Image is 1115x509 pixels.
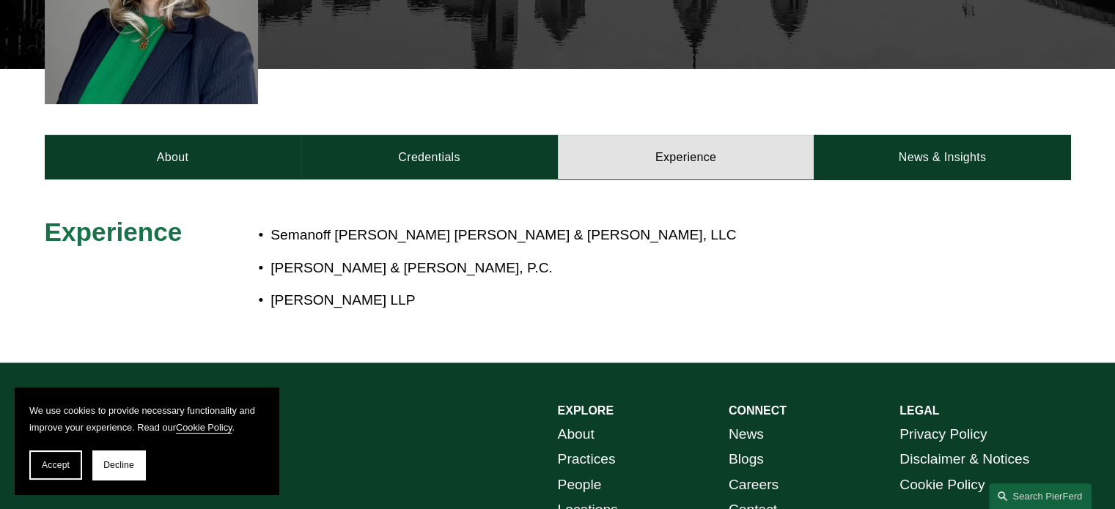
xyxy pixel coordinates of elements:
a: Practices [558,447,616,472]
a: Search this site [989,483,1092,509]
span: Decline [103,460,134,470]
a: People [558,472,602,498]
a: Experience [558,135,814,179]
a: Blogs [729,447,764,472]
a: News [729,422,764,447]
strong: LEGAL [899,404,939,417]
section: Cookie banner [15,387,279,494]
a: Cookie Policy [176,422,232,433]
button: Accept [29,450,82,480]
strong: CONNECT [729,404,787,417]
a: Privacy Policy [899,422,987,447]
span: Experience [45,218,183,246]
span: Accept [42,460,70,470]
p: Semanoff [PERSON_NAME] [PERSON_NAME] & [PERSON_NAME], LLC [271,223,942,248]
a: Careers [729,472,779,498]
a: About [45,135,301,179]
a: Disclaimer & Notices [899,447,1029,472]
p: We use cookies to provide necessary functionality and improve your experience. Read our . [29,402,264,436]
p: [PERSON_NAME] LLP [271,288,942,313]
strong: EXPLORE [558,404,614,417]
a: News & Insights [814,135,1070,179]
button: Decline [92,450,145,480]
p: [PERSON_NAME] & [PERSON_NAME], P.C. [271,256,942,281]
a: Credentials [301,135,558,179]
a: Cookie Policy [899,472,985,498]
a: About [558,422,595,447]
